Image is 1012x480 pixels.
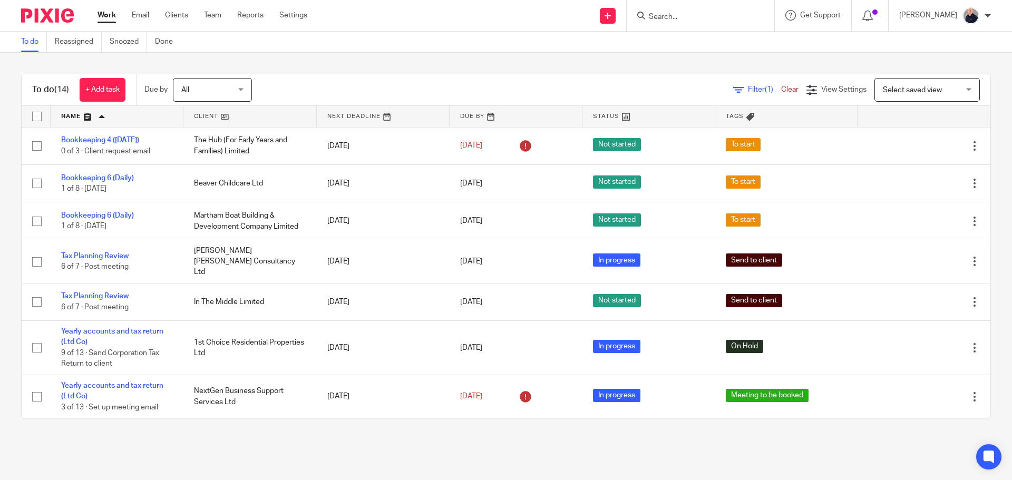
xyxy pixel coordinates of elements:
[98,10,116,21] a: Work
[726,175,761,189] span: To start
[726,138,761,151] span: To start
[54,85,69,94] span: (14)
[899,10,957,21] p: [PERSON_NAME]
[962,7,979,24] img: IMG_8745-0021-copy.jpg
[593,253,640,267] span: In progress
[317,164,450,202] td: [DATE]
[61,404,158,411] span: 3 of 13 · Set up meeting email
[317,375,450,418] td: [DATE]
[204,10,221,21] a: Team
[317,202,450,240] td: [DATE]
[183,321,316,375] td: 1st Choice Residential Properties Ltd
[61,174,134,182] a: Bookkeeping 6 (Daily)
[61,349,159,368] span: 9 of 13 · Send Corporation Tax Return to client
[593,389,640,402] span: In progress
[317,240,450,283] td: [DATE]
[237,10,264,21] a: Reports
[726,340,763,353] span: On Hold
[460,258,482,265] span: [DATE]
[110,32,147,52] a: Snoozed
[726,294,782,307] span: Send to client
[593,340,640,353] span: In progress
[726,389,809,402] span: Meeting to be booked
[61,328,163,346] a: Yearly accounts and tax return (Ltd Co)
[317,321,450,375] td: [DATE]
[80,78,125,102] a: + Add task
[155,32,181,52] a: Done
[460,180,482,187] span: [DATE]
[132,10,149,21] a: Email
[726,253,782,267] span: Send to client
[183,240,316,283] td: [PERSON_NAME] [PERSON_NAME] Consultancy Ltd
[460,344,482,351] span: [DATE]
[460,217,482,224] span: [DATE]
[61,292,129,300] a: Tax Planning Review
[883,86,942,94] span: Select saved view
[21,32,47,52] a: To do
[800,12,841,19] span: Get Support
[460,393,482,400] span: [DATE]
[61,252,129,260] a: Tax Planning Review
[183,127,316,164] td: The Hub (For Early Years and Families) Limited
[61,303,129,311] span: 6 of 7 · Post meeting
[748,86,781,93] span: Filter
[279,10,307,21] a: Settings
[648,13,743,22] input: Search
[61,212,134,219] a: Bookkeeping 6 (Daily)
[821,86,867,93] span: View Settings
[181,86,189,94] span: All
[781,86,799,93] a: Clear
[593,294,641,307] span: Not started
[460,298,482,306] span: [DATE]
[317,283,450,320] td: [DATE]
[765,86,773,93] span: (1)
[183,202,316,240] td: Martham Boat Building & Development Company Limited
[61,136,139,144] a: Bookkeeping 4 ([DATE])
[726,113,744,119] span: Tags
[165,10,188,21] a: Clients
[61,263,129,270] span: 6 of 7 · Post meeting
[183,164,316,202] td: Beaver Childcare Ltd
[593,213,641,227] span: Not started
[61,185,106,192] span: 1 of 8 · [DATE]
[593,175,641,189] span: Not started
[55,32,102,52] a: Reassigned
[593,138,641,151] span: Not started
[61,148,150,155] span: 0 of 3 · Client request email
[183,375,316,418] td: NextGen Business Support Services Ltd
[61,223,106,230] span: 1 of 8 · [DATE]
[61,382,163,400] a: Yearly accounts and tax return (Ltd Co)
[32,84,69,95] h1: To do
[183,283,316,320] td: In The Middle Limited
[726,213,761,227] span: To start
[144,84,168,95] p: Due by
[317,127,450,164] td: [DATE]
[21,8,74,23] img: Pixie
[460,142,482,150] span: [DATE]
